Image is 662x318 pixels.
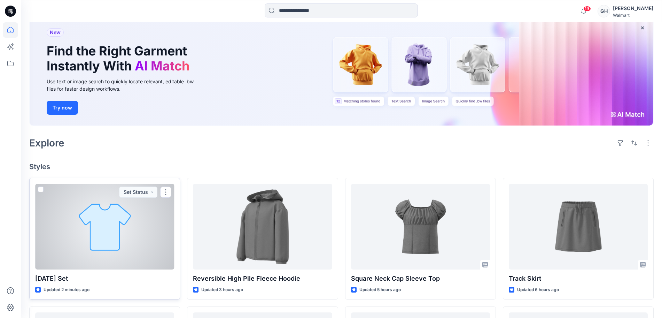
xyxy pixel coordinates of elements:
span: 19 [583,6,591,12]
div: Use text or image search to quickly locate relevant, editable .bw files for faster design workflows. [47,78,203,92]
p: Reversible High Pile Fleece Hoodie [193,274,332,283]
h2: Explore [29,137,64,149]
div: GH [598,5,610,17]
a: Track Skirt [509,184,648,270]
button: Try now [47,101,78,115]
p: Updated 5 hours ago [359,286,401,294]
span: New [50,28,61,37]
h4: Styles [29,162,654,171]
div: [PERSON_NAME] [613,4,653,13]
a: Square Neck Cap Sleeve Top [351,184,490,270]
p: Track Skirt [509,274,648,283]
p: Updated 2 minutes ago [44,286,89,294]
p: Square Neck Cap Sleeve Top [351,274,490,283]
a: Reversible High Pile Fleece Hoodie [193,184,332,270]
p: Updated 6 hours ago [517,286,559,294]
span: AI Match [135,58,189,74]
h1: Find the Right Garment Instantly With [47,44,193,74]
div: Walmart [613,13,653,18]
a: Halloween Set [35,184,174,270]
p: Updated 3 hours ago [201,286,243,294]
p: [DATE] Set [35,274,174,283]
